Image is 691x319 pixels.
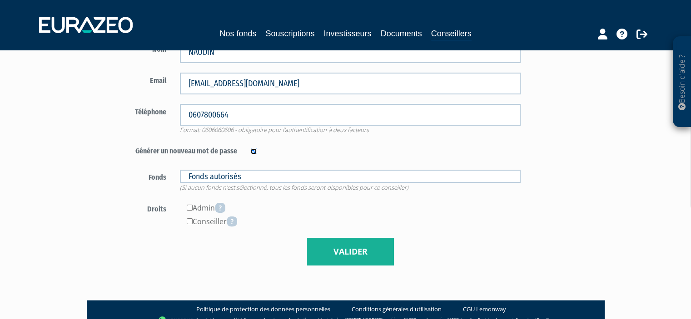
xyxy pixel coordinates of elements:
a: Conditions générales d'utilisation [352,305,442,314]
div: Admin [180,201,521,215]
label: Générer un nouveau mot de passe [103,143,244,157]
label: Fonds [103,169,174,183]
img: 1732889491-logotype_eurazeo_blanc_rvb.png [39,17,133,33]
a: CGU Lemonway [463,305,506,314]
a: Nos fonds [219,27,256,40]
a: Politique de protection des données personnelles [196,305,330,314]
a: Souscriptions [265,27,314,40]
label: Email [103,73,174,86]
label: Téléphone [103,104,174,118]
a: Investisseurs [323,27,371,40]
span: Format: 0606060606 - obligatoire pour l'authentification à deux facteurs [180,126,368,134]
a: Conseillers [431,27,472,41]
span: (Si aucun fonds n'est sélectionné, tous les fonds seront disponibles pour ce conseiller) [180,183,408,191]
div: Conseiller [180,215,521,228]
p: Besoin d'aide ? [677,41,687,123]
label: Droits [103,201,174,215]
a: Documents [381,27,422,40]
button: Valider [307,238,394,266]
